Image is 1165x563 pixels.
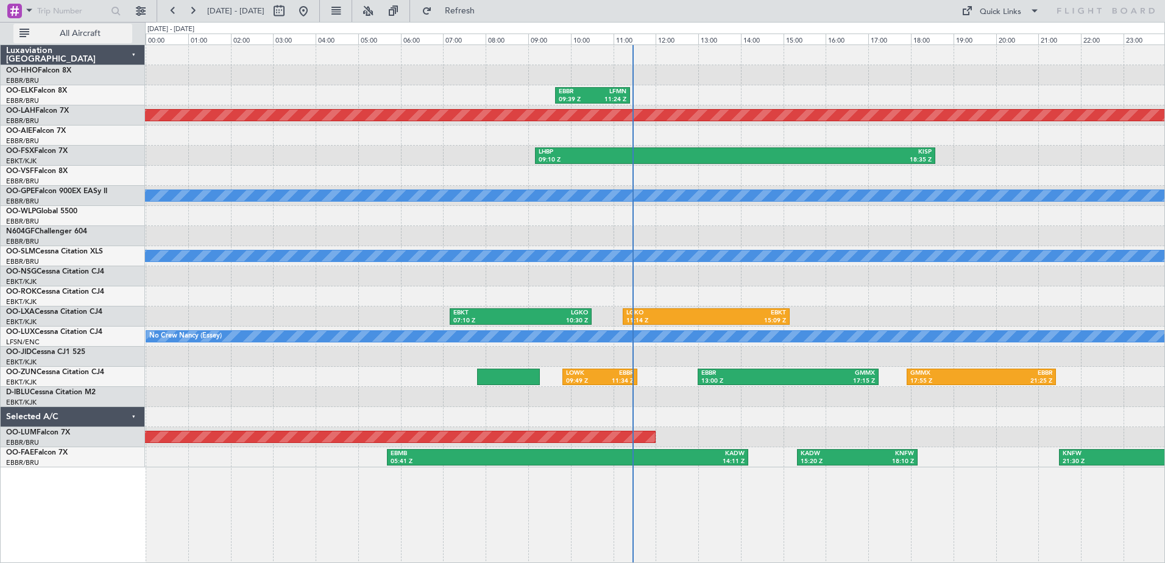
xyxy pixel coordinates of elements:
button: Refresh [416,1,489,21]
div: 16:00 [826,34,868,44]
a: N604GFChallenger 604 [6,228,87,235]
div: LHBP [539,148,735,157]
div: 11:14 Z [626,317,706,325]
div: 11:34 Z [600,377,633,386]
span: OO-ZUN [6,369,37,376]
span: OO-LAH [6,107,35,115]
a: OO-SLMCessna Citation XLS [6,248,103,255]
a: OO-NSGCessna Citation CJ4 [6,268,104,275]
div: 11:24 Z [593,96,626,104]
div: GMMX [910,369,981,378]
span: OO-LXA [6,308,35,316]
span: OO-GPE [6,188,35,195]
div: 21:25 Z [982,377,1052,386]
span: OO-NSG [6,268,37,275]
div: EBKT [706,309,786,317]
div: 17:00 [868,34,911,44]
a: LFSN/ENC [6,338,40,347]
div: 09:10 Z [539,156,735,165]
div: KNFW [1063,450,1133,458]
div: LGKO [626,309,706,317]
span: N604GF [6,228,35,235]
a: OO-JIDCessna CJ1 525 [6,349,85,356]
a: OO-VSFFalcon 8X [6,168,68,175]
a: OO-ELKFalcon 8X [6,87,67,94]
div: 12:00 [656,34,698,44]
a: EBBR/BRU [6,438,39,447]
span: D-IBLU [6,389,30,396]
div: 21:30 Z [1063,458,1133,466]
span: OO-LUX [6,328,35,336]
div: 15:00 [784,34,826,44]
div: 13:00 [698,34,741,44]
div: 11:00 [614,34,656,44]
div: 13:00 Z [701,377,788,386]
a: EBBR/BRU [6,458,39,467]
a: OO-LAHFalcon 7X [6,107,69,115]
span: OO-ELK [6,87,34,94]
div: EBMB [391,450,568,458]
a: EBKT/KJK [6,358,37,367]
a: OO-LUMFalcon 7X [6,429,70,436]
div: 07:10 Z [453,317,521,325]
div: 17:15 Z [788,377,876,386]
div: [DATE] - [DATE] [147,24,194,35]
a: EBKT/KJK [6,378,37,387]
div: 05:00 [358,34,401,44]
a: D-IBLUCessna Citation M2 [6,389,96,396]
div: 17:55 Z [910,377,981,386]
a: OO-LXACessna Citation CJ4 [6,308,102,316]
div: 09:00 [528,34,571,44]
span: OO-JID [6,349,32,356]
span: OO-SLM [6,248,35,255]
a: EBBR/BRU [6,136,39,146]
a: EBKT/KJK [6,157,37,166]
div: 18:10 Z [857,458,914,466]
div: KADW [567,450,745,458]
div: LOWK [566,369,600,378]
a: EBBR/BRU [6,237,39,246]
div: LFMN [593,88,626,96]
span: OO-ROK [6,288,37,296]
div: KNFW [857,450,914,458]
div: 10:30 Z [521,317,589,325]
div: 08:00 [486,34,528,44]
span: OO-FSX [6,147,34,155]
div: No Crew Nancy (Essey) [149,327,222,345]
a: OO-FAEFalcon 7X [6,449,68,456]
a: EBBR/BRU [6,197,39,206]
a: EBBR/BRU [6,177,39,186]
span: Refresh [434,7,486,15]
input: Trip Number [37,2,107,20]
span: OO-FAE [6,449,34,456]
div: 09:39 Z [559,96,592,104]
div: EBBR [600,369,633,378]
div: 18:35 Z [735,156,932,165]
span: OO-VSF [6,168,34,175]
a: OO-WLPGlobal 5500 [6,208,77,215]
div: 20:00 [996,34,1039,44]
div: 21:00 [1038,34,1081,44]
span: All Aircraft [32,29,129,38]
div: 18:00 [911,34,954,44]
div: 02:00 [231,34,274,44]
a: EBKT/KJK [6,277,37,286]
div: EBBR [559,88,592,96]
div: 10:00 [571,34,614,44]
div: 09:49 Z [566,377,600,386]
div: 05:41 Z [391,458,568,466]
div: 07:00 [443,34,486,44]
a: EBKT/KJK [6,398,37,407]
span: OO-LUM [6,429,37,436]
div: KADW [801,450,857,458]
a: EBBR/BRU [6,96,39,105]
a: OO-HHOFalcon 8X [6,67,71,74]
div: Quick Links [980,6,1021,18]
button: Quick Links [955,1,1046,21]
span: OO-WLP [6,208,36,215]
a: OO-LUXCessna Citation CJ4 [6,328,102,336]
div: 06:00 [401,34,444,44]
a: EBBR/BRU [6,217,39,226]
div: GMMX [788,369,876,378]
div: 14:11 Z [567,458,745,466]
